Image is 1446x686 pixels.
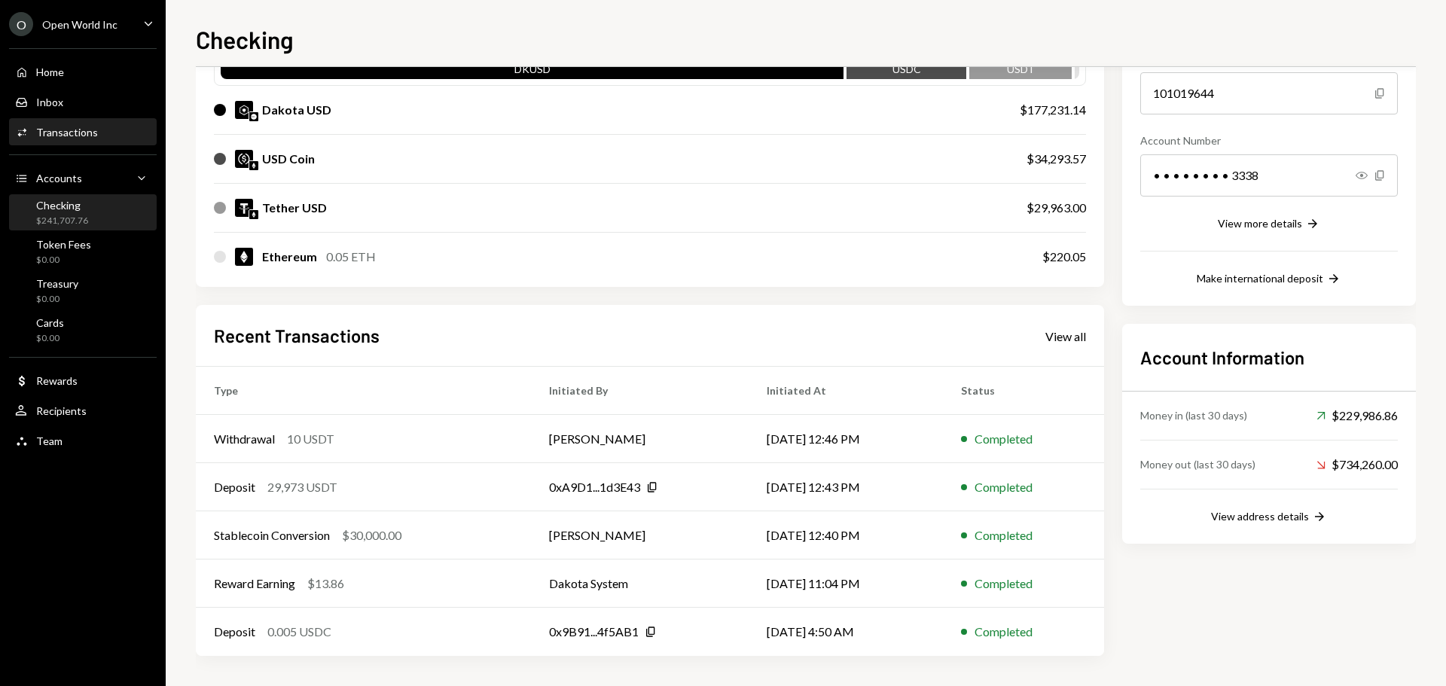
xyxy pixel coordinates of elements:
div: Team [36,434,63,447]
img: USDT [235,199,253,217]
div: $734,260.00 [1316,456,1398,474]
img: DKUSD [235,101,253,119]
div: Transactions [36,126,98,139]
div: Completed [975,623,1033,641]
td: [PERSON_NAME] [531,511,749,559]
div: View all [1045,329,1086,344]
div: Accounts [36,172,82,184]
div: $0.00 [36,332,64,345]
img: ethereum-mainnet [249,161,258,170]
a: Token Fees$0.00 [9,233,157,270]
a: Cards$0.00 [9,312,157,348]
div: Rewards [36,374,78,387]
td: [DATE] 12:46 PM [749,415,943,463]
a: Checking$241,707.76 [9,194,157,230]
div: Deposit [214,478,255,496]
div: USD Coin [262,150,315,168]
div: Make international deposit [1197,272,1323,285]
td: Dakota System [531,559,749,608]
div: DKUSD [221,61,843,82]
div: $30,000.00 [342,526,401,544]
div: $241,707.76 [36,215,88,227]
div: 0.05 ETH [326,248,376,266]
div: View address details [1211,510,1309,523]
div: $177,231.14 [1020,101,1086,119]
div: USDC [847,61,966,82]
div: 0.005 USDC [267,623,331,641]
div: Token Fees [36,238,91,251]
th: Type [196,367,531,415]
div: Completed [975,430,1033,448]
div: Completed [975,478,1033,496]
div: View more details [1218,217,1302,230]
a: Treasury$0.00 [9,273,157,309]
div: Deposit [214,623,255,641]
div: Reward Earning [214,575,295,593]
a: View all [1045,328,1086,344]
button: View more details [1218,216,1320,233]
img: ethereum-mainnet [249,210,258,219]
div: Home [36,66,64,78]
a: Rewards [9,367,157,394]
th: Initiated At [749,367,943,415]
div: Completed [975,526,1033,544]
button: View address details [1211,509,1327,526]
div: Treasury [36,277,78,290]
div: O [9,12,33,36]
div: 0xA9D1...1d3E43 [549,478,640,496]
th: Initiated By [531,367,749,415]
div: $0.00 [36,293,78,306]
th: Status [943,367,1104,415]
div: $13.86 [307,575,344,593]
a: Inbox [9,88,157,115]
img: ETH [235,248,253,266]
td: [DATE] 11:04 PM [749,559,943,608]
div: Checking [36,199,88,212]
img: base-mainnet [249,112,258,121]
div: Open World Inc [42,18,117,31]
div: $0.00 [36,254,91,267]
div: 10 USDT [287,430,334,448]
div: USDT [969,61,1072,82]
a: Recipients [9,397,157,424]
div: Completed [975,575,1033,593]
a: Transactions [9,118,157,145]
div: $220.05 [1042,248,1086,266]
div: • • • • • • • • 3338 [1140,154,1398,197]
h1: Checking [196,24,294,54]
td: [DATE] 12:40 PM [749,511,943,559]
div: Money in (last 30 days) [1140,407,1247,423]
a: Home [9,58,157,85]
div: Money out (last 30 days) [1140,456,1255,472]
div: Cards [36,316,64,329]
div: 0x9B91...4f5AB1 [549,623,639,641]
a: Team [9,427,157,454]
div: $29,963.00 [1027,199,1086,217]
div: Inbox [36,96,63,108]
div: Ethereum [262,248,317,266]
td: [DATE] 12:43 PM [749,463,943,511]
div: Stablecoin Conversion [214,526,330,544]
div: Withdrawal [214,430,275,448]
button: Make international deposit [1197,271,1341,288]
div: $34,293.57 [1027,150,1086,168]
img: USDC [235,150,253,168]
div: Account Number [1140,133,1398,148]
a: Accounts [9,164,157,191]
td: [PERSON_NAME] [531,415,749,463]
h2: Account Information [1140,345,1398,370]
td: [DATE] 4:50 AM [749,608,943,656]
div: $229,986.86 [1316,407,1398,425]
div: Dakota USD [262,101,331,119]
div: 29,973 USDT [267,478,337,496]
h2: Recent Transactions [214,323,380,348]
div: Recipients [36,404,87,417]
div: 101019644 [1140,72,1398,114]
div: Tether USD [262,199,327,217]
